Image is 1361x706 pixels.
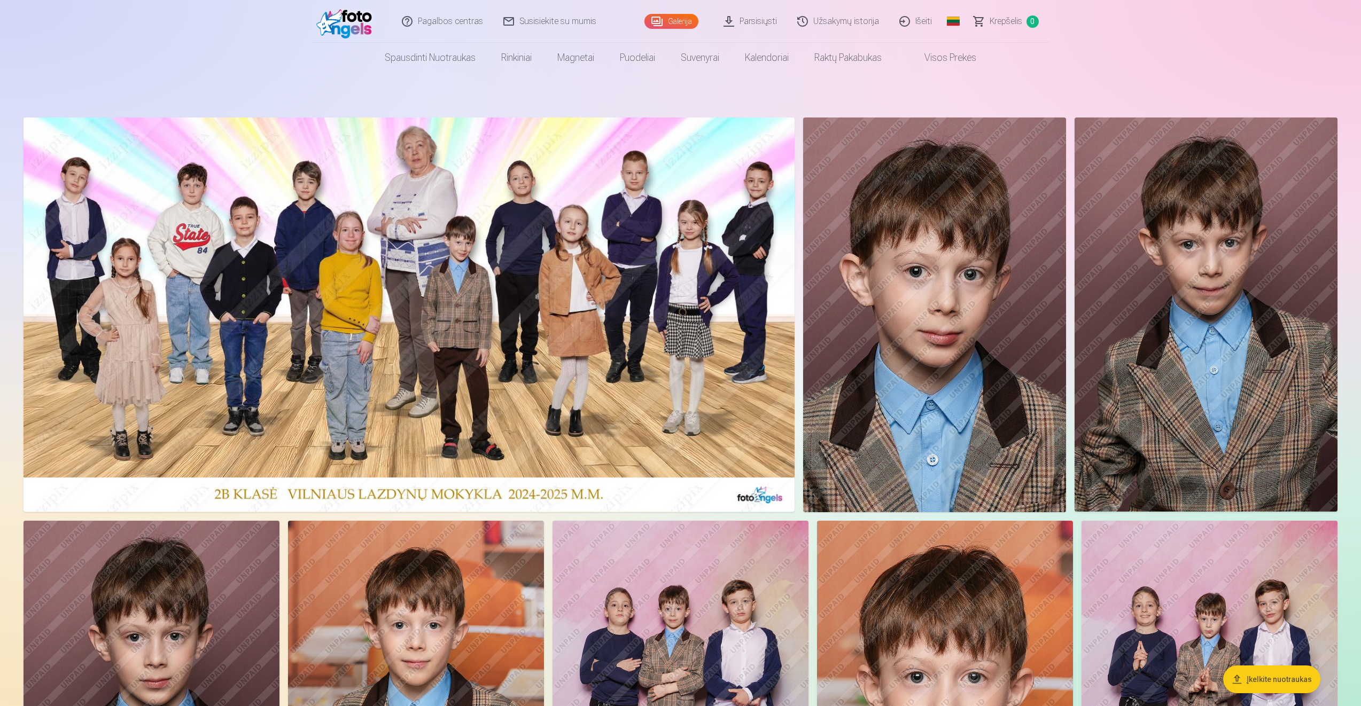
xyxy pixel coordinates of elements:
a: Kalendoriai [732,43,802,73]
span: Krepšelis [990,15,1022,28]
a: Raktų pakabukas [802,43,895,73]
a: Puodeliai [607,43,668,73]
span: 0 [1026,15,1039,28]
a: Spausdinti nuotraukas [372,43,488,73]
a: Visos prekės [895,43,989,73]
a: Galerija [644,14,698,29]
a: Magnetai [545,43,607,73]
a: Suvenyrai [668,43,732,73]
img: /fa5 [316,4,378,38]
a: Rinkiniai [488,43,545,73]
button: Įkelkite nuotraukas [1223,665,1320,693]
